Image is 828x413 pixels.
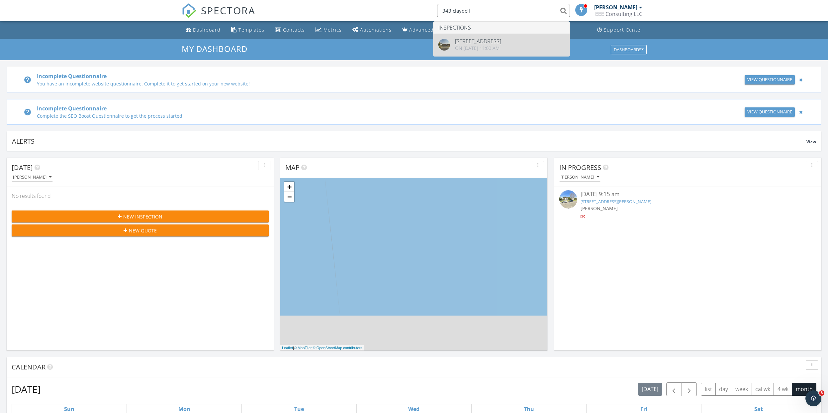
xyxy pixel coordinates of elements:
[129,227,157,234] span: New Quote
[666,382,682,396] button: Previous month
[774,383,792,396] button: 4 wk
[272,24,308,36] a: Contacts
[594,4,637,11] div: [PERSON_NAME]
[24,76,32,84] i: help
[182,3,196,18] img: The Best Home Inspection Software - Spectora
[37,112,677,119] div: Complete the SEO Boost Questionnaire to get the process started!
[433,34,570,56] a: [STREET_ADDRESS] On [DATE] 11:00 am
[409,27,434,33] div: Advanced
[682,382,697,396] button: Next month
[595,24,645,36] a: Support Center
[747,109,792,115] div: View Questionnaire
[561,175,599,180] div: [PERSON_NAME]
[280,345,364,351] div: |
[559,163,601,172] span: In Progress
[559,190,816,220] a: [DATE] 9:15 am [STREET_ADDRESS][PERSON_NAME] [PERSON_NAME]
[12,163,33,172] span: [DATE]
[183,24,223,36] a: Dashboard
[284,182,294,192] a: Zoom in
[614,47,644,52] div: Dashboards
[12,362,46,371] span: Calendar
[7,187,274,205] div: No results found
[611,45,647,54] button: Dashboards
[581,199,651,205] a: [STREET_ADDRESS][PERSON_NAME]
[12,224,269,236] button: New Quote
[13,175,51,180] div: [PERSON_NAME]
[752,383,774,396] button: cal wk
[638,383,662,396] button: [DATE]
[455,39,501,44] div: [STREET_ADDRESS]
[732,383,752,396] button: week
[123,213,162,220] span: New Inspection
[438,39,450,51] img: streetview
[201,3,255,17] span: SPECTORA
[350,24,394,36] a: Automations (Basic)
[12,137,806,146] div: Alerts
[792,383,816,396] button: month
[229,24,267,36] a: Templates
[313,346,362,350] a: © OpenStreetMap contributors
[745,75,795,84] a: View Questionnaire
[819,390,824,396] span: 3
[747,76,792,83] div: View Questionnaire
[285,163,300,172] span: Map
[455,46,501,51] div: On [DATE] 11:00 am
[360,27,392,33] div: Automations
[595,11,642,17] div: EEE Consulting LLC
[313,24,344,36] a: Metrics
[437,4,570,17] input: Search everything...
[37,72,677,80] div: Incomplete Questionnaire
[806,139,816,145] span: View
[24,108,32,116] i: help
[193,27,221,33] div: Dashboard
[12,382,41,396] h2: [DATE]
[715,383,732,396] button: day
[37,80,677,87] div: You have an incomplete website questionnaire. Complete it to get started on your new website!
[238,27,264,33] div: Templates
[182,9,255,23] a: SPECTORA
[745,107,795,117] a: View Questionnaire
[604,27,643,33] div: Support Center
[12,210,269,222] button: New Inspection
[581,205,618,211] span: [PERSON_NAME]
[400,24,436,36] a: Advanced
[433,22,570,34] li: Inspections
[182,43,247,54] span: My Dashboard
[12,173,53,182] button: [PERSON_NAME]
[581,190,795,199] div: [DATE] 9:15 am
[282,346,293,350] a: Leaflet
[283,27,305,33] div: Contacts
[284,192,294,202] a: Zoom out
[323,27,342,33] div: Metrics
[559,173,600,182] button: [PERSON_NAME]
[294,346,312,350] a: © MapTiler
[701,383,716,396] button: list
[37,104,677,112] div: Incomplete Questionnaire
[559,190,577,208] img: streetview
[805,390,821,406] iframe: Intercom live chat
